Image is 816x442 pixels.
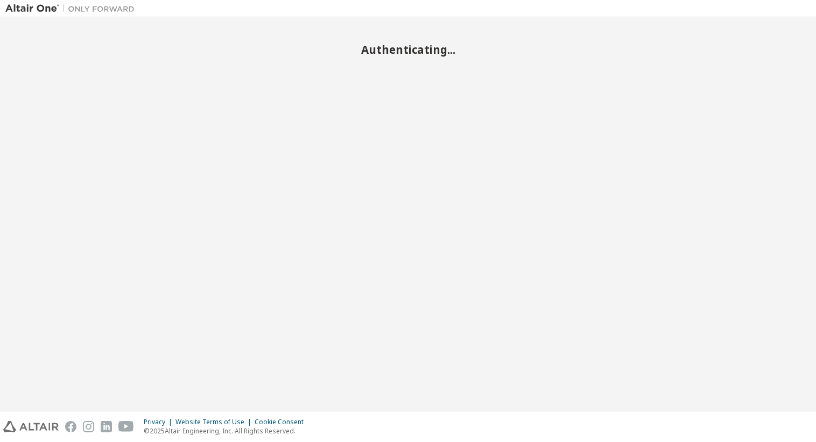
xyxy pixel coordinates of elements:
[144,426,310,436] p: © 2025 Altair Engineering, Inc. All Rights Reserved.
[101,421,112,432] img: linkedin.svg
[83,421,94,432] img: instagram.svg
[255,418,310,426] div: Cookie Consent
[144,418,175,426] div: Privacy
[118,421,134,432] img: youtube.svg
[5,43,811,57] h2: Authenticating...
[65,421,76,432] img: facebook.svg
[5,3,140,14] img: Altair One
[3,421,59,432] img: altair_logo.svg
[175,418,255,426] div: Website Terms of Use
